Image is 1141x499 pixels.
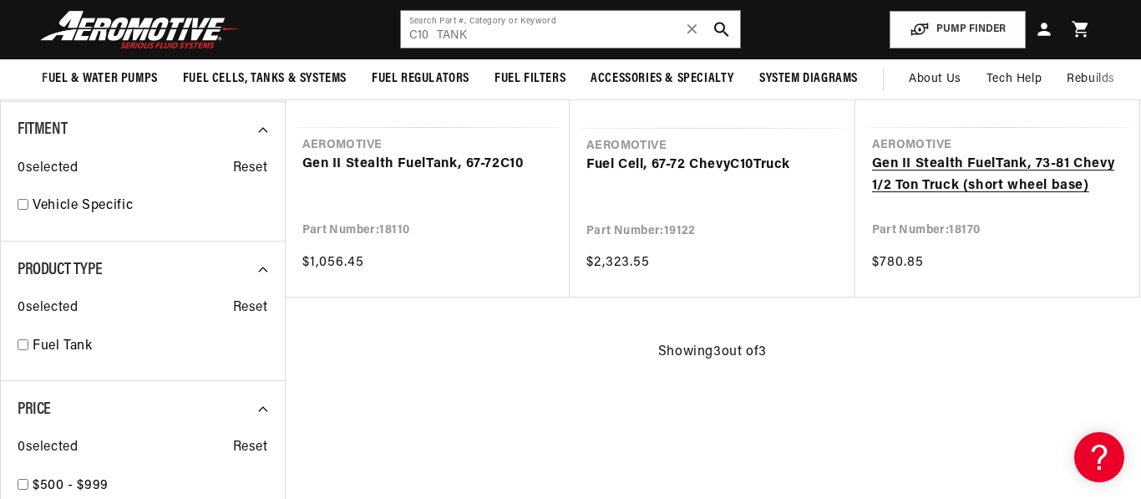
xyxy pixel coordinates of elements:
[747,59,870,99] summary: System Diagrams
[974,59,1054,99] summary: Tech Help
[359,59,482,99] summary: Fuel Regulators
[586,155,839,176] a: Fuel Cell, 67-72 ChevyC10Truck
[1067,70,1115,89] span: Rebuilds
[42,70,158,88] span: Fuel & Water Pumps
[233,298,268,319] span: Reset
[909,73,961,85] span: About Us
[33,479,109,492] span: $500 - $999
[759,70,858,88] span: System Diagrams
[18,262,102,278] span: Product Type
[591,70,734,88] span: Accessories & Specialty
[18,401,51,418] span: Price
[170,59,359,99] summary: Fuel Cells, Tanks & Systems
[18,437,78,459] span: 0 selected
[494,70,565,88] span: Fuel Filters
[896,59,974,99] a: About Us
[578,59,747,99] summary: Accessories & Specialty
[183,70,347,88] span: Fuel Cells, Tanks & Systems
[233,158,268,180] span: Reset
[986,70,1042,89] span: Tech Help
[18,158,78,180] span: 0 selected
[703,11,740,48] button: search button
[658,342,767,364] span: Showing 3 out of 3
[33,196,268,217] a: Vehicle Specific
[872,154,1123,196] a: Gen II Stealth FuelTank, 73-81 Chevy 1/2 Ton Truck (short wheel base)
[482,59,578,99] summary: Fuel Filters
[33,336,268,358] a: Fuel Tank
[890,11,1026,48] button: PUMP FINDER
[685,16,700,43] span: ✕
[302,154,554,176] a: Gen II Stealth FuelTank, 67-72C10
[29,59,170,99] summary: Fuel & Water Pumps
[36,10,245,49] img: Aeromotive
[401,11,741,48] input: Search by Part Number, Category or Keyword
[18,298,78,319] span: 0 selected
[18,121,67,138] span: Fitment
[233,437,268,459] span: Reset
[372,70,469,88] span: Fuel Regulators
[1054,59,1128,99] summary: Rebuilds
